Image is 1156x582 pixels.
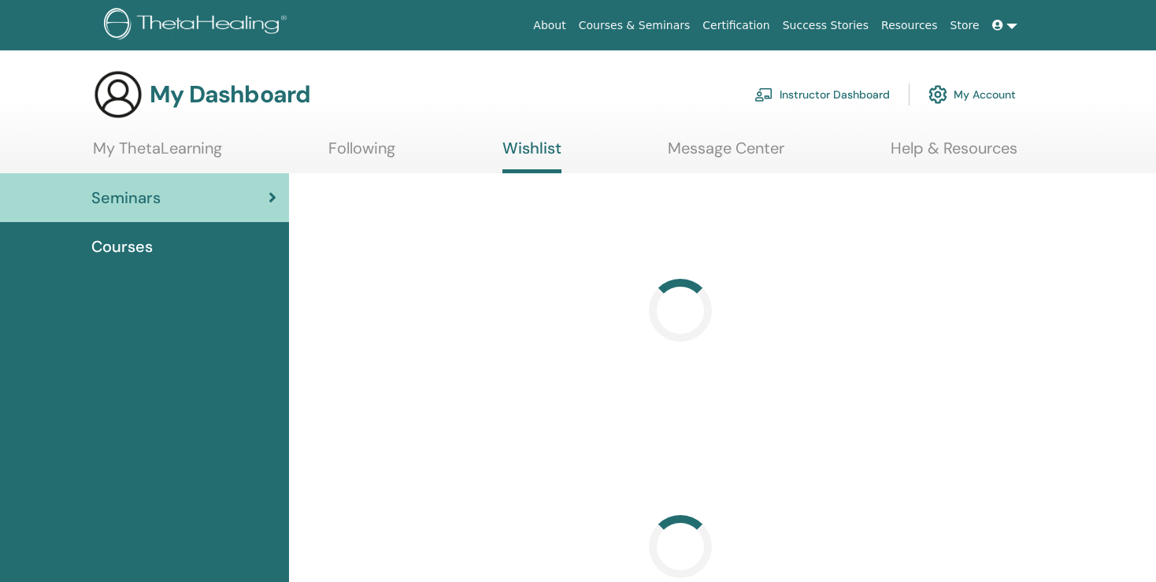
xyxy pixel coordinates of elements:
[776,11,875,40] a: Success Stories
[696,11,776,40] a: Certification
[328,139,395,169] a: Following
[104,8,292,43] img: logo.png
[91,235,153,258] span: Courses
[891,139,1017,169] a: Help & Resources
[928,77,1016,112] a: My Account
[754,77,890,112] a: Instructor Dashboard
[928,81,947,108] img: cog.svg
[150,80,310,109] h3: My Dashboard
[668,139,784,169] a: Message Center
[502,139,561,173] a: Wishlist
[572,11,697,40] a: Courses & Seminars
[875,11,944,40] a: Resources
[93,69,143,120] img: generic-user-icon.jpg
[754,87,773,102] img: chalkboard-teacher.svg
[527,11,572,40] a: About
[944,11,986,40] a: Store
[91,186,161,209] span: Seminars
[93,139,222,169] a: My ThetaLearning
